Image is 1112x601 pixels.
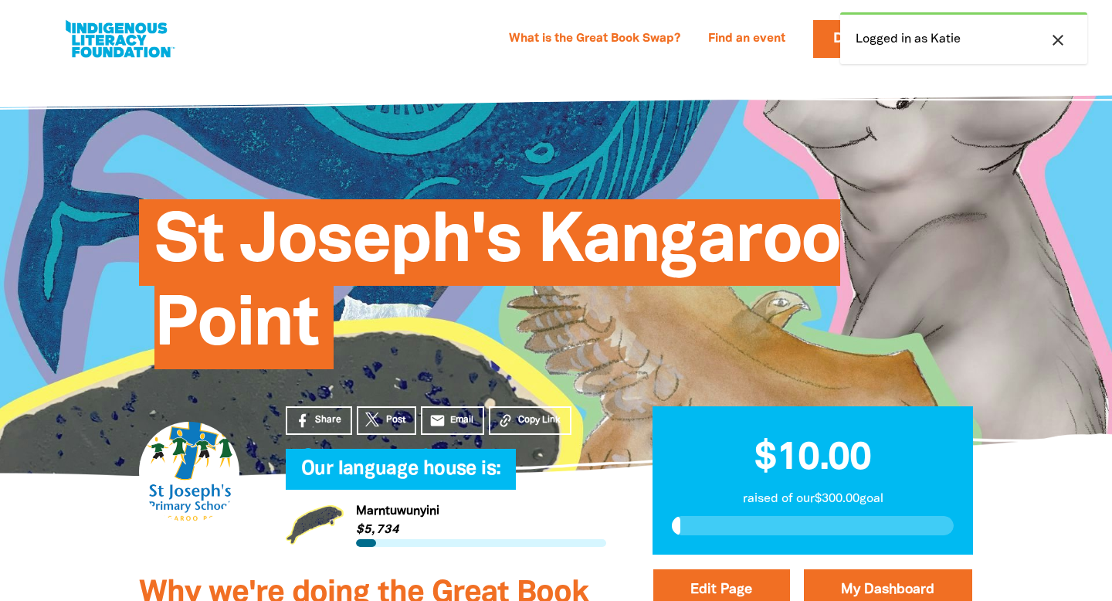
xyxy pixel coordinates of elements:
span: Email [450,413,473,427]
button: Copy Link [489,406,571,435]
a: Donate [813,20,910,58]
span: Copy Link [518,413,561,427]
span: Our language house is: [301,460,500,490]
p: raised of our $300.00 goal [672,490,954,508]
a: What is the Great Book Swap? [500,27,690,52]
a: Share [286,406,352,435]
a: Find an event [699,27,795,52]
a: Post [357,406,416,435]
span: Post [386,413,405,427]
i: email [429,413,446,429]
button: close [1044,30,1072,50]
a: emailEmail [421,406,484,435]
div: Logged in as Katie [840,12,1087,64]
i: close [1049,31,1067,49]
span: St Joseph's Kangaroo Point [154,211,840,369]
span: $10.00 [754,441,871,477]
h6: My Team [286,474,606,484]
span: Share [315,413,341,427]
